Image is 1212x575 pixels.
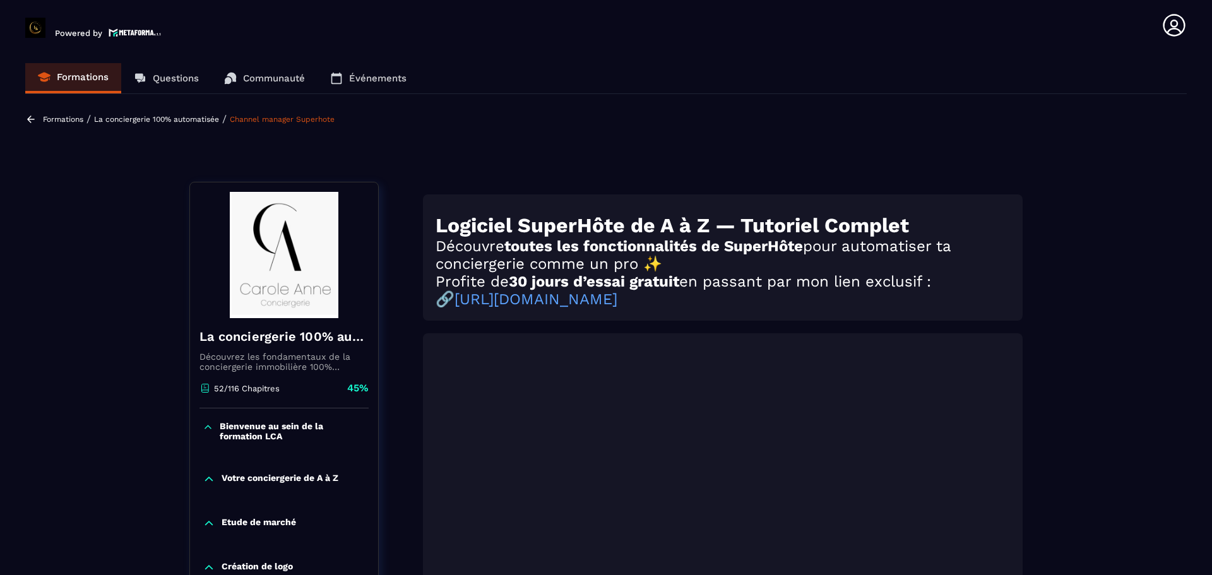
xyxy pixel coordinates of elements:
[199,352,369,372] p: Découvrez les fondamentaux de la conciergerie immobilière 100% automatisée. Cette formation est c...
[25,63,121,93] a: Formations
[86,113,91,125] span: /
[222,517,296,530] p: Etude de marché
[199,192,369,318] img: banner
[436,290,1010,308] h2: 🔗
[220,421,365,441] p: Bienvenue au sein de la formation LCA
[153,73,199,84] p: Questions
[57,71,109,83] p: Formations
[230,115,335,124] a: Channel manager Superhote
[199,328,369,345] h4: La conciergerie 100% automatisée
[121,63,211,93] a: Questions
[222,473,338,485] p: Votre conciergerie de A à Z
[109,27,162,38] img: logo
[436,213,909,237] strong: Logiciel SuperHôte de A à Z — Tutoriel Complet
[347,381,369,395] p: 45%
[454,290,617,308] a: [URL][DOMAIN_NAME]
[43,115,83,124] a: Formations
[211,63,318,93] a: Communauté
[214,384,280,393] p: 52/116 Chapitres
[509,273,679,290] strong: 30 jours d’essai gratuit
[436,237,1010,273] h2: Découvre pour automatiser ta conciergerie comme un pro ✨
[55,28,102,38] p: Powered by
[222,561,293,574] p: Création de logo
[243,73,305,84] p: Communauté
[94,115,219,124] a: La conciergerie 100% automatisée
[25,18,45,38] img: logo-branding
[222,113,227,125] span: /
[349,73,407,84] p: Événements
[436,273,1010,290] h2: Profite de en passant par mon lien exclusif :
[318,63,419,93] a: Événements
[504,237,803,255] strong: toutes les fonctionnalités de SuperHôte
